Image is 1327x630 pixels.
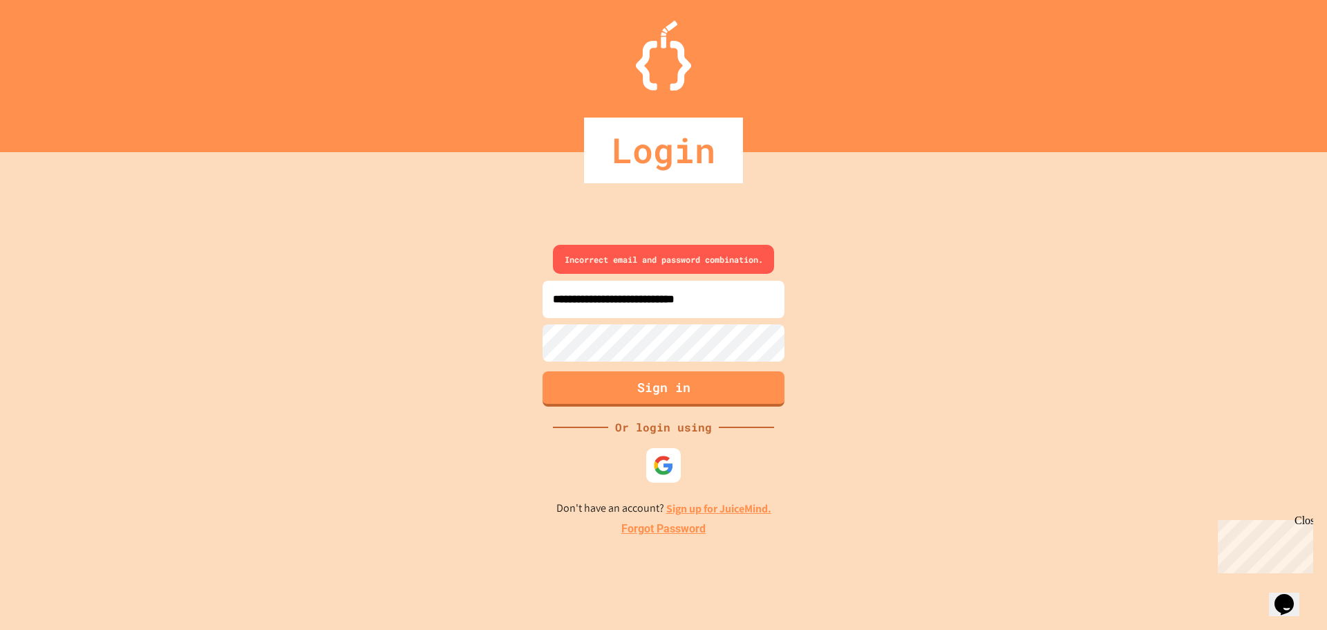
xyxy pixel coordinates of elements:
iframe: chat widget [1212,515,1313,573]
div: Login [584,118,743,183]
iframe: chat widget [1269,575,1313,616]
img: google-icon.svg [653,455,674,476]
img: Logo.svg [636,21,691,91]
div: Or login using [608,419,719,436]
button: Sign in [543,371,784,407]
a: Forgot Password [621,521,706,537]
div: Incorrect email and password combination. [553,245,774,274]
p: Don't have an account? [556,500,771,517]
div: Chat with us now!Close [6,6,95,88]
a: Sign up for JuiceMind. [666,501,771,516]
